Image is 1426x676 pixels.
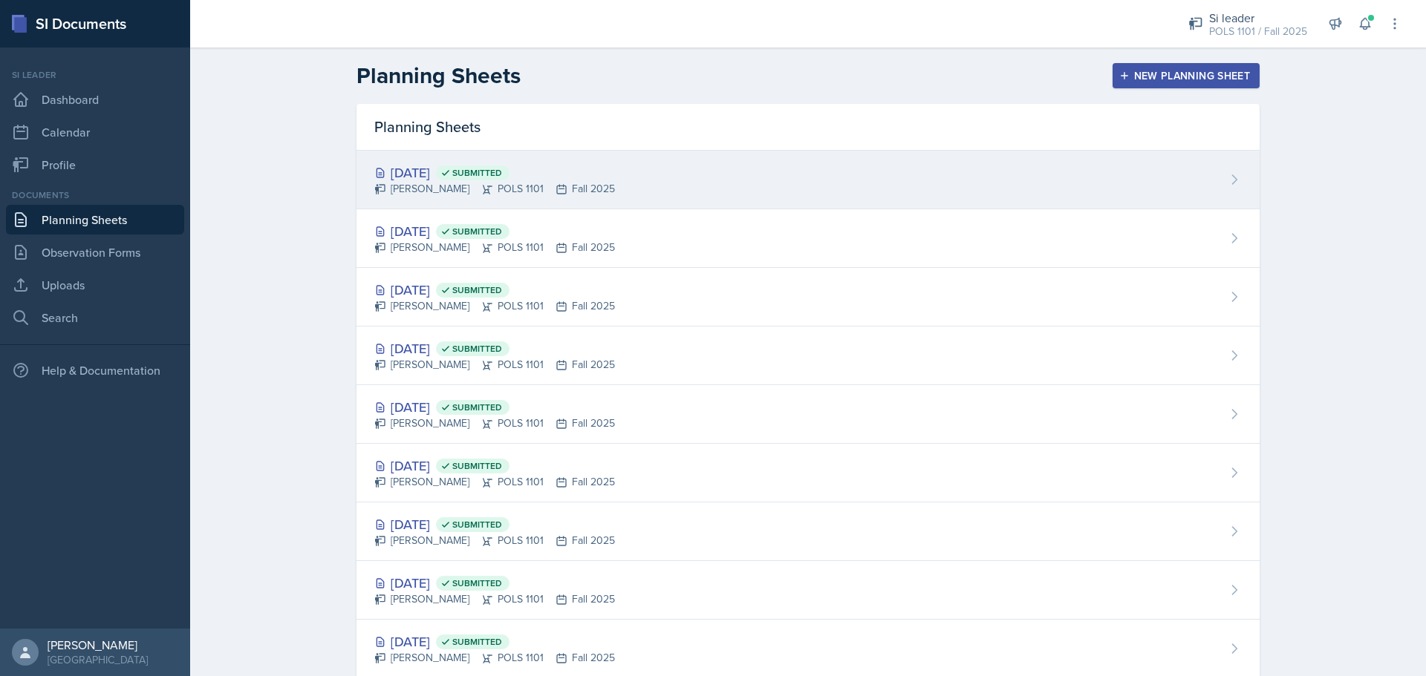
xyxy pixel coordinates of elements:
[374,514,615,534] div: [DATE]
[452,284,502,296] span: Submitted
[374,338,615,358] div: [DATE]
[452,226,502,237] span: Submitted
[356,502,1260,561] a: [DATE] Submitted [PERSON_NAME]POLS 1101Fall 2025
[356,326,1260,385] a: [DATE] Submitted [PERSON_NAME]POLS 1101Fall 2025
[452,460,502,472] span: Submitted
[452,636,502,648] span: Submitted
[1122,70,1250,82] div: New Planning Sheet
[6,270,184,300] a: Uploads
[374,591,615,607] div: [PERSON_NAME] POLS 1101 Fall 2025
[374,650,615,666] div: [PERSON_NAME] POLS 1101 Fall 2025
[6,188,184,202] div: Documents
[356,209,1260,268] a: [DATE] Submitted [PERSON_NAME]POLS 1101Fall 2025
[6,117,184,147] a: Calendar
[48,652,148,667] div: [GEOGRAPHIC_DATA]
[374,533,615,548] div: [PERSON_NAME] POLS 1101 Fall 2025
[452,401,502,413] span: Submitted
[6,303,184,332] a: Search
[374,280,615,300] div: [DATE]
[452,167,502,179] span: Submitted
[452,577,502,589] span: Submitted
[6,237,184,267] a: Observation Forms
[374,631,615,652] div: [DATE]
[6,68,184,82] div: Si leader
[452,343,502,355] span: Submitted
[452,519,502,531] span: Submitted
[1209,24,1307,39] div: POLS 1101 / Fall 2025
[6,355,184,385] div: Help & Documentation
[1113,63,1260,88] button: New Planning Sheet
[356,444,1260,502] a: [DATE] Submitted [PERSON_NAME]POLS 1101Fall 2025
[48,637,148,652] div: [PERSON_NAME]
[1209,9,1307,27] div: Si leader
[6,150,184,180] a: Profile
[374,240,615,255] div: [PERSON_NAME] POLS 1101 Fall 2025
[374,298,615,314] div: [PERSON_NAME] POLS 1101 Fall 2025
[356,561,1260,620] a: [DATE] Submitted [PERSON_NAME]POLS 1101Fall 2025
[374,474,615,490] div: [PERSON_NAME] POLS 1101 Fall 2025
[6,85,184,114] a: Dashboard
[356,268,1260,326] a: [DATE] Submitted [PERSON_NAME]POLS 1101Fall 2025
[6,205,184,234] a: Planning Sheets
[374,573,615,593] div: [DATE]
[374,416,615,431] div: [PERSON_NAME] POLS 1101 Fall 2025
[356,62,521,89] h2: Planning Sheets
[356,104,1260,151] div: Planning Sheets
[374,221,615,241] div: [DATE]
[374,357,615,373] div: [PERSON_NAME] POLS 1101 Fall 2025
[356,151,1260,209] a: [DATE] Submitted [PERSON_NAME]POLS 1101Fall 2025
[374,181,615,197] div: [PERSON_NAME] POLS 1101 Fall 2025
[374,397,615,417] div: [DATE]
[356,385,1260,444] a: [DATE] Submitted [PERSON_NAME]POLS 1101Fall 2025
[374,456,615,476] div: [DATE]
[374,163,615,183] div: [DATE]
